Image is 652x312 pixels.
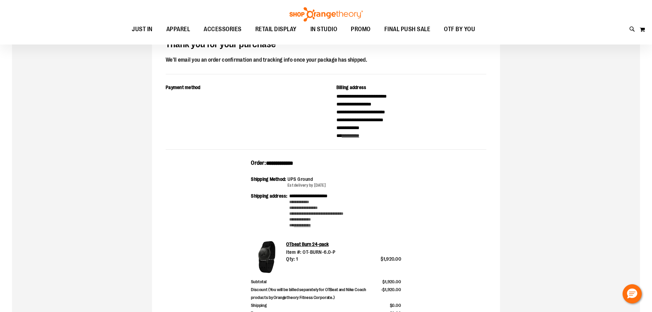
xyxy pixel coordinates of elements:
a: ACCESSORIES [197,22,248,37]
span: Est delivery by [DATE] [287,183,326,188]
div: Item #: OT-BURN-6.0-P [286,249,401,255]
div: Order: [251,159,401,172]
span: FINAL PUSH SALE [384,22,431,37]
a: OTF BY YOU [437,22,482,37]
a: PROMO [344,22,378,37]
button: Hello, have a question? Let’s chat. [623,284,642,303]
a: RETAIL DISPLAY [248,22,304,37]
a: APPAREL [159,22,197,37]
span: JUST IN [132,22,153,37]
a: FINAL PUSH SALE [378,22,437,37]
span: -$1,920.00 [381,287,401,292]
a: JUST IN [125,22,159,37]
a: IN STUDIO [304,22,344,37]
div: UPS Ground [287,176,326,183]
span: Discount (You will be billed separately for OTBeat and Nike Coach products by Orangetheory Fitnes... [251,286,381,301]
span: OTF BY YOU [444,22,475,37]
span: APPAREL [166,22,190,37]
span: Qty: 1 [286,255,298,263]
span: $1,920.00 [382,279,401,284]
div: Shipping Method: [251,176,287,188]
span: Subtotal [251,278,267,286]
span: RETAIL DISPLAY [255,22,297,37]
span: IN STUDIO [310,22,337,37]
a: OTbeat Burn 24-pack [286,241,329,247]
span: ACCESSORIES [204,22,242,37]
img: Shop Orangetheory [289,7,364,22]
img: OTbeat Burn 24-pack [251,241,283,273]
div: Payment method [166,84,316,92]
div: We'll email you an order confirmation and tracking info once your package has shipped. [166,55,486,64]
span: $1,920.00 [381,256,401,262]
h1: Thank you for your purchase [166,39,486,50]
div: Shipping address: [251,192,289,229]
span: Shipping [251,301,267,309]
span: PROMO [351,22,371,37]
span: $0.00 [390,303,401,308]
div: Billing address [336,84,487,92]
